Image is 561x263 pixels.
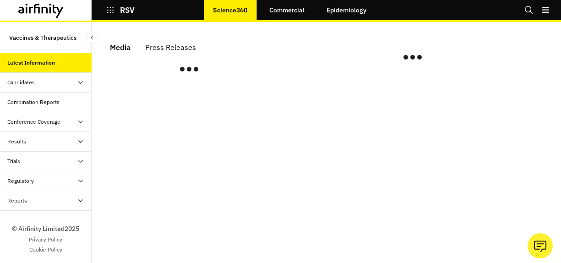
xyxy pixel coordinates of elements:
[213,6,247,14] p: Science360
[7,59,55,67] div: Latest Information
[524,2,534,18] button: Search
[12,224,79,234] p: © Airfinity Limited 2025
[7,137,26,146] div: Results
[106,2,135,18] button: RSV
[7,197,27,205] div: Reports
[29,236,62,244] a: Privacy Policy
[7,177,34,185] div: Regulatory
[528,233,553,258] button: Ask our analysts
[7,78,35,87] div: Candidates
[9,29,76,46] p: Vaccines & Therapeutics
[7,118,60,126] div: Conference Coverage
[7,98,60,106] div: Combination Reports
[7,157,20,165] div: Trials
[110,40,131,54] div: Media
[86,32,98,44] button: Close Sidebar
[120,6,135,14] p: RSV
[29,246,62,254] a: Cookie Policy
[145,40,196,54] div: Press Releases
